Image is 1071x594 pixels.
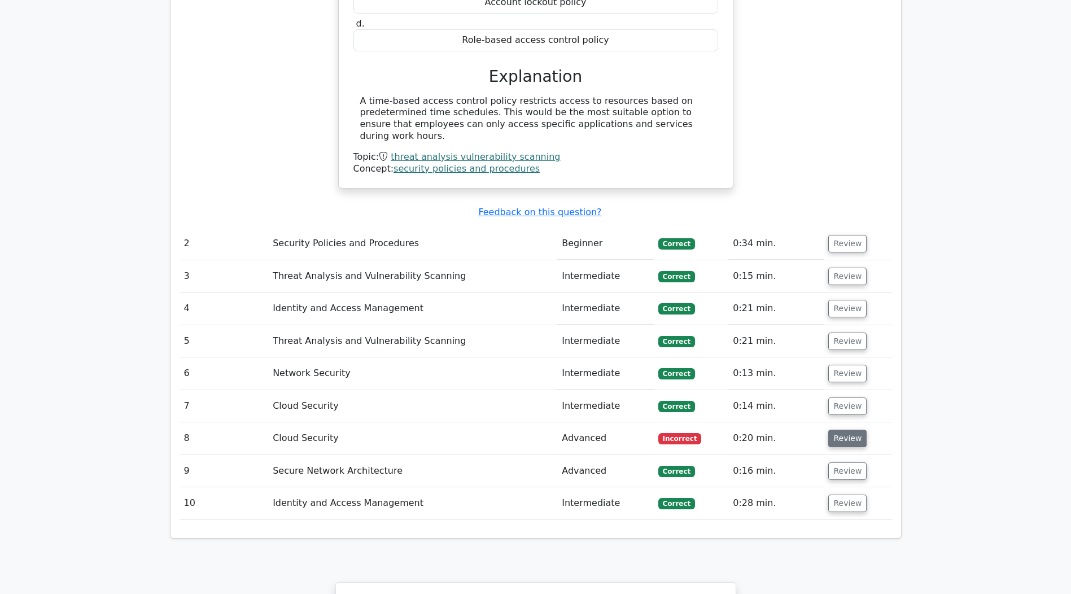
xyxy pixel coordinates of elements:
span: Correct [658,498,695,509]
span: Correct [658,238,695,250]
button: Review [828,235,867,252]
span: Correct [658,401,695,412]
button: Review [828,430,867,447]
span: Correct [658,303,695,315]
td: Intermediate [557,390,653,422]
td: 0:14 min. [728,390,824,422]
span: Correct [658,336,695,347]
td: Beginner [557,228,653,260]
div: Role-based access control policy [353,29,718,51]
div: Topic: [353,151,718,163]
div: A time-based access control policy restricts access to resources based on predetermined time sche... [360,95,711,142]
span: Incorrect [658,433,702,444]
td: Intermediate [557,260,653,292]
td: 3 [180,260,269,292]
button: Review [828,365,867,382]
td: 2 [180,228,269,260]
td: 9 [180,455,269,487]
td: 0:20 min. [728,422,824,455]
td: Network Security [268,357,557,390]
td: Advanced [557,455,653,487]
span: Correct [658,466,695,477]
td: 8 [180,422,269,455]
div: Concept: [353,163,718,175]
td: Threat Analysis and Vulnerability Scanning [268,325,557,357]
td: 10 [180,487,269,519]
td: Cloud Security [268,422,557,455]
a: security policies and procedures [394,163,540,174]
td: 7 [180,390,269,422]
td: 4 [180,292,269,325]
td: Advanced [557,422,653,455]
button: Review [828,333,867,350]
td: 0:21 min. [728,325,824,357]
button: Review [828,300,867,317]
td: Identity and Access Management [268,292,557,325]
button: Review [828,462,867,480]
a: Feedback on this question? [478,207,601,217]
td: Threat Analysis and Vulnerability Scanning [268,260,557,292]
td: Intermediate [557,487,653,519]
td: 0:34 min. [728,228,824,260]
td: Secure Network Architecture [268,455,557,487]
td: 0:15 min. [728,260,824,292]
span: Correct [658,271,695,282]
td: Intermediate [557,292,653,325]
td: Security Policies and Procedures [268,228,557,260]
td: Identity and Access Management [268,487,557,519]
td: Cloud Security [268,390,557,422]
td: 6 [180,357,269,390]
a: threat analysis vulnerability scanning [391,151,560,162]
button: Review [828,495,867,512]
span: Correct [658,368,695,379]
button: Review [828,268,867,285]
td: Intermediate [557,357,653,390]
span: d. [356,18,365,29]
td: 0:16 min. [728,455,824,487]
td: Intermediate [557,325,653,357]
button: Review [828,398,867,415]
h3: Explanation [360,67,711,86]
td: 0:13 min. [728,357,824,390]
td: 0:21 min. [728,292,824,325]
td: 0:28 min. [728,487,824,519]
td: 5 [180,325,269,357]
